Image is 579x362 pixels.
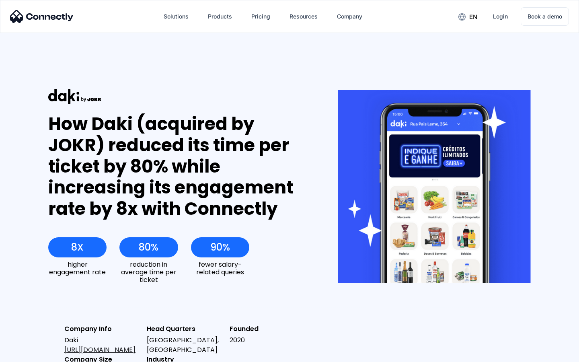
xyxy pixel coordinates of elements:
div: 2020 [230,335,306,345]
div: [GEOGRAPHIC_DATA], [GEOGRAPHIC_DATA] [147,335,223,355]
div: Products [201,7,238,26]
div: Pricing [251,11,270,22]
div: Products [208,11,232,22]
ul: Language list [16,348,48,359]
div: reduction in average time per ticket [119,261,178,284]
div: 80% [139,242,158,253]
div: higher engagement rate [48,261,107,276]
div: en [452,10,483,23]
a: Pricing [245,7,277,26]
div: Solutions [164,11,189,22]
div: Company [331,7,369,26]
div: Resources [289,11,318,22]
aside: Language selected: English [8,348,48,359]
div: Company Info [64,324,140,334]
div: Solutions [157,7,195,26]
a: Login [487,7,514,26]
div: Daki [64,335,140,355]
div: 90% [210,242,230,253]
div: Login [493,11,508,22]
div: Founded [230,324,306,334]
div: Resources [283,7,324,26]
div: Company [337,11,362,22]
a: Book a demo [521,7,569,26]
div: How Daki (acquired by JOKR) reduced its time per ticket by 80% while increasing its engagement ra... [48,113,308,220]
div: 8X [71,242,84,253]
a: [URL][DOMAIN_NAME] [64,345,136,354]
div: en [469,11,477,23]
div: fewer salary-related queries [191,261,249,276]
img: Connectly Logo [10,10,74,23]
div: Head Quarters [147,324,223,334]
